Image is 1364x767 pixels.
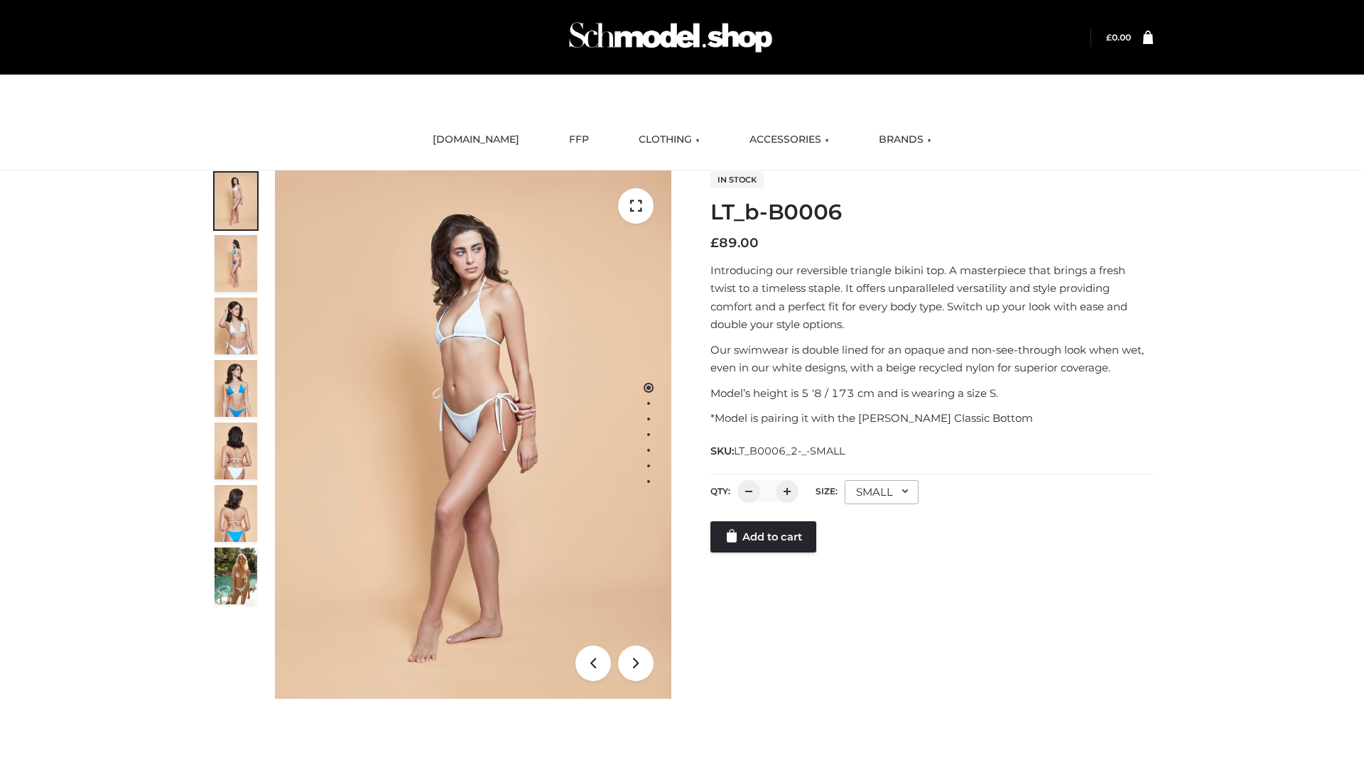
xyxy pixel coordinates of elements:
a: £0.00 [1106,32,1131,43]
label: Size: [816,486,838,496]
a: FFP [558,124,600,156]
label: QTY: [710,486,730,496]
h1: LT_b-B0006 [710,200,1153,225]
img: ArielClassicBikiniTop_CloudNine_AzureSky_OW114ECO_1 [275,170,671,699]
span: SKU: [710,442,846,459]
img: ArielClassicBikiniTop_CloudNine_AzureSky_OW114ECO_4-scaled.jpg [215,360,257,417]
img: ArielClassicBikiniTop_CloudNine_AzureSky_OW114ECO_1-scaled.jpg [215,173,257,229]
p: *Model is pairing it with the [PERSON_NAME] Classic Bottom [710,409,1153,428]
a: CLOTHING [628,124,710,156]
img: ArielClassicBikiniTop_CloudNine_AzureSky_OW114ECO_3-scaled.jpg [215,298,257,354]
span: £ [1106,32,1112,43]
bdi: 0.00 [1106,32,1131,43]
span: In stock [710,171,764,188]
div: SMALL [845,480,919,504]
img: ArielClassicBikiniTop_CloudNine_AzureSky_OW114ECO_2-scaled.jpg [215,235,257,292]
bdi: 89.00 [710,235,759,251]
img: ArielClassicBikiniTop_CloudNine_AzureSky_OW114ECO_7-scaled.jpg [215,423,257,479]
span: LT_B0006_2-_-SMALL [734,445,845,457]
a: BRANDS [868,124,942,156]
a: [DOMAIN_NAME] [422,124,530,156]
a: ACCESSORIES [739,124,840,156]
img: Schmodel Admin 964 [564,9,777,65]
p: Our swimwear is double lined for an opaque and non-see-through look when wet, even in our white d... [710,341,1153,377]
img: ArielClassicBikiniTop_CloudNine_AzureSky_OW114ECO_8-scaled.jpg [215,485,257,542]
a: Add to cart [710,521,816,553]
span: £ [710,235,719,251]
img: Arieltop_CloudNine_AzureSky2.jpg [215,548,257,604]
p: Introducing our reversible triangle bikini top. A masterpiece that brings a fresh twist to a time... [710,261,1153,334]
p: Model’s height is 5 ‘8 / 173 cm and is wearing a size S. [710,384,1153,403]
